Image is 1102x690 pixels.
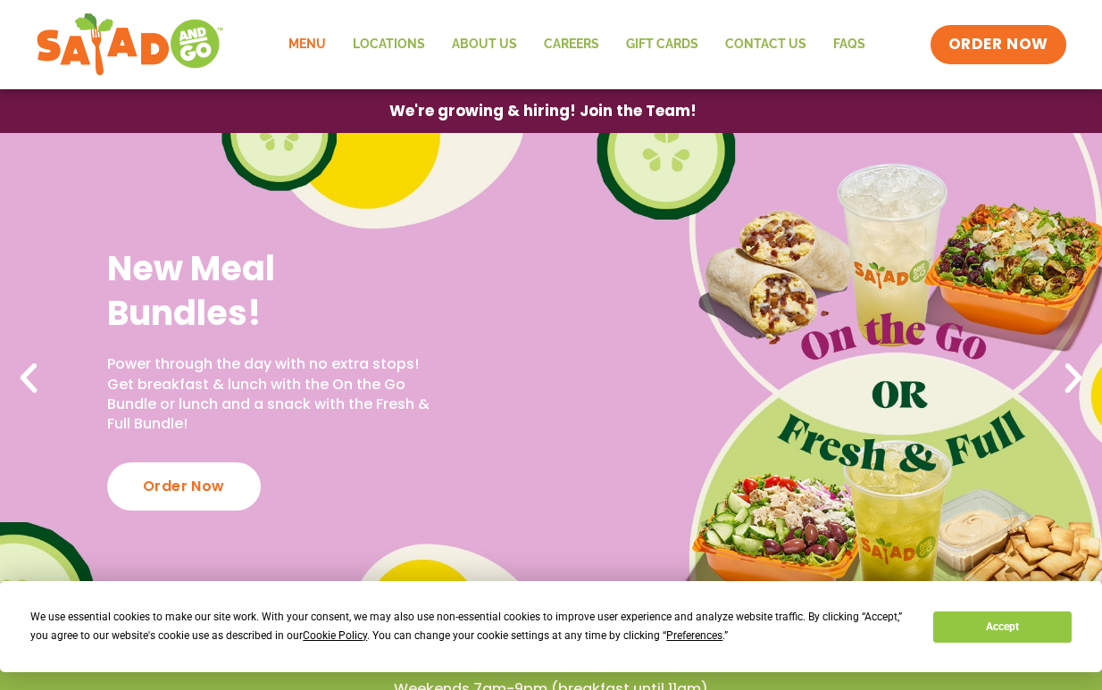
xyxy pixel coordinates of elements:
[275,24,339,65] a: Menu
[931,25,1066,64] a: ORDER NOW
[303,629,367,642] span: Cookie Policy
[530,24,613,65] a: Careers
[107,354,436,435] p: Power through the day with no extra stops! Get breakfast & lunch with the On the Go Bundle or lun...
[820,24,879,65] a: FAQs
[666,629,722,642] span: Preferences
[948,34,1048,55] span: ORDER NOW
[389,104,697,119] span: We're growing & hiring! Join the Team!
[1054,359,1093,398] div: Next slide
[712,24,820,65] a: Contact Us
[613,24,712,65] a: GIFT CARDS
[275,24,879,65] nav: Menu
[363,90,723,132] a: We're growing & hiring! Join the Team!
[36,9,224,80] img: new-SAG-logo-768×292
[933,611,1071,643] button: Accept
[9,359,48,398] div: Previous slide
[30,608,912,645] div: We use essential cookies to make our site work. With your consent, we may also use non-essential ...
[438,24,530,65] a: About Us
[107,246,436,335] h2: New Meal Bundles!
[339,24,438,65] a: Locations
[107,462,261,511] div: Order Now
